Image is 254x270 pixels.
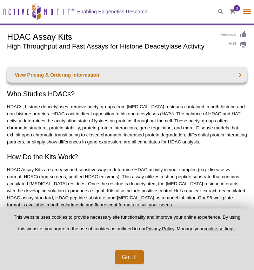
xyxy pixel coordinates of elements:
a: Feedback [221,31,247,39]
a: Print [221,40,247,48]
p: This website uses cookies to provide necessary site functionality and improve your online experie... [11,214,243,238]
button: cookie settings [204,226,235,231]
span: 0 [236,5,238,12]
h2: High Throughput and Fast Assays for Histone Deacetylase Activity [7,43,214,50]
p: HDAC Assay Kits are an easy and sensitive way to determine HDAC activity in your samples (e.g. di... [7,166,247,208]
h2: Enabling Epigenetics Research [77,8,147,15]
a: View Pricing & Ordering Information [7,67,247,83]
h2: How Do the Kits Work? [7,153,247,161]
button: Got it! [115,250,144,264]
a: Privacy Policy [146,226,174,231]
h1: HDAC Assay Kits [7,31,214,41]
a: 0 [229,9,236,16]
p: HDACs, histone deacetylases, remove acetyl groups from [MEDICAL_DATA] residues contained in both ... [7,103,247,146]
h2: Who Studies HDACs? [7,90,247,98]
